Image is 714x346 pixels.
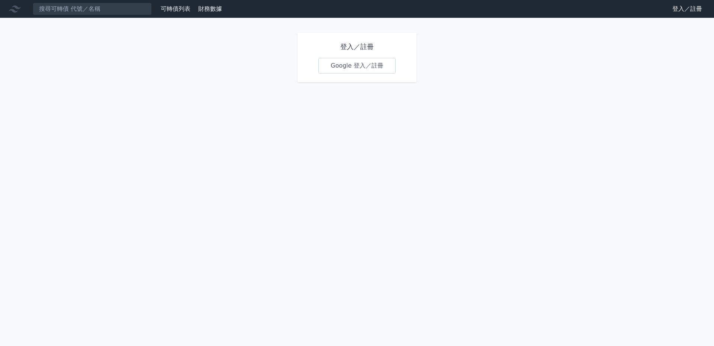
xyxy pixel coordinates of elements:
a: Google 登入／註冊 [318,58,396,74]
a: 財務數據 [198,5,222,12]
a: 可轉債列表 [161,5,190,12]
h1: 登入／註冊 [318,42,396,52]
a: 登入／註冊 [666,3,708,15]
input: 搜尋可轉債 代號／名稱 [33,3,152,15]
